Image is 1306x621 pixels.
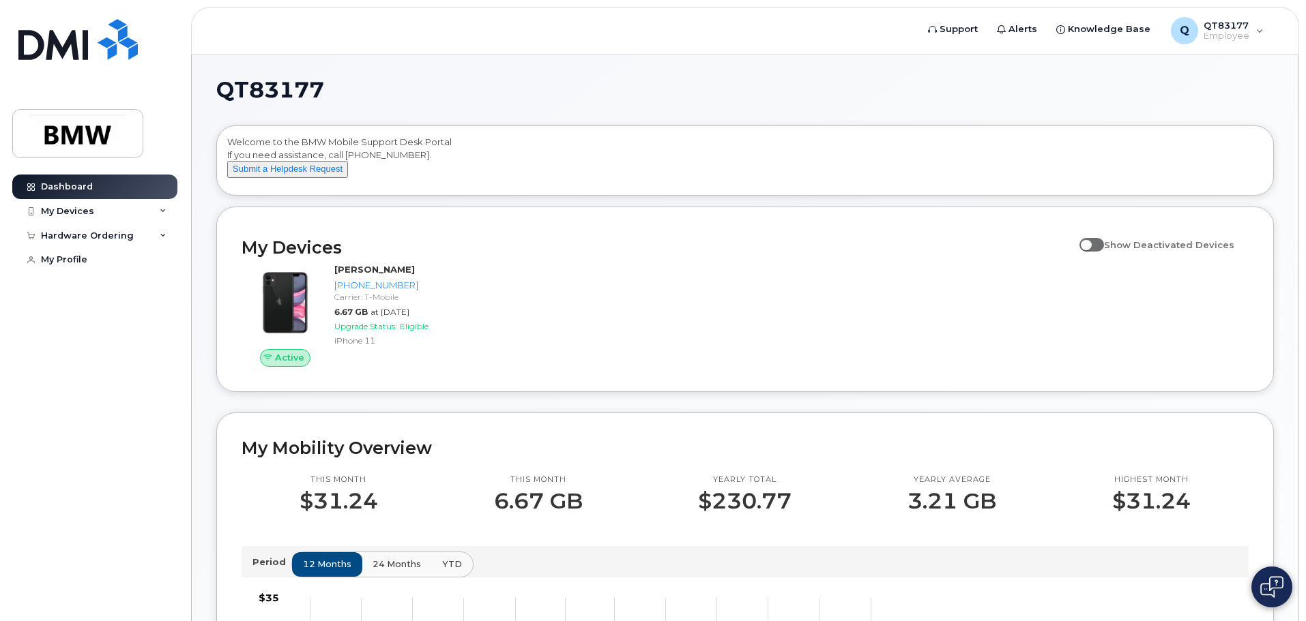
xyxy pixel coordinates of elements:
a: Active[PERSON_NAME][PHONE_NUMBER]Carrier: T-Mobile6.67 GBat [DATE]Upgrade Status:EligibleiPhone 11 [242,263,481,367]
span: QT83177 [216,80,324,100]
span: Eligible [400,321,429,331]
p: Period [252,556,291,569]
strong: [PERSON_NAME] [334,264,415,275]
h2: My Mobility Overview [242,438,1249,458]
span: Active [275,351,304,364]
p: $31.24 [300,489,378,513]
div: Welcome to the BMW Mobile Support Desk Portal If you need assistance, call [PHONE_NUMBER]. [227,136,1263,190]
p: Yearly total [698,474,792,485]
p: This month [494,474,583,485]
p: 6.67 GB [494,489,583,513]
p: This month [300,474,378,485]
a: Submit a Helpdesk Request [227,163,348,174]
p: 3.21 GB [908,489,996,513]
button: Submit a Helpdesk Request [227,161,348,178]
span: 6.67 GB [334,307,368,317]
tspan: $35 [259,592,279,604]
h2: My Devices [242,237,1073,258]
span: Upgrade Status: [334,321,397,331]
img: Open chat [1260,576,1283,598]
span: at [DATE] [371,307,409,317]
img: iPhone_11.jpg [252,270,318,335]
p: Yearly average [908,474,996,485]
p: $230.77 [698,489,792,513]
div: iPhone 11 [334,335,476,346]
p: Highest month [1112,474,1191,485]
input: Show Deactivated Devices [1079,232,1090,243]
div: [PHONE_NUMBER] [334,279,476,292]
span: 24 months [373,558,421,571]
span: YTD [442,558,462,571]
span: Show Deactivated Devices [1104,239,1234,250]
p: $31.24 [1112,489,1191,513]
div: Carrier: T-Mobile [334,291,476,303]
